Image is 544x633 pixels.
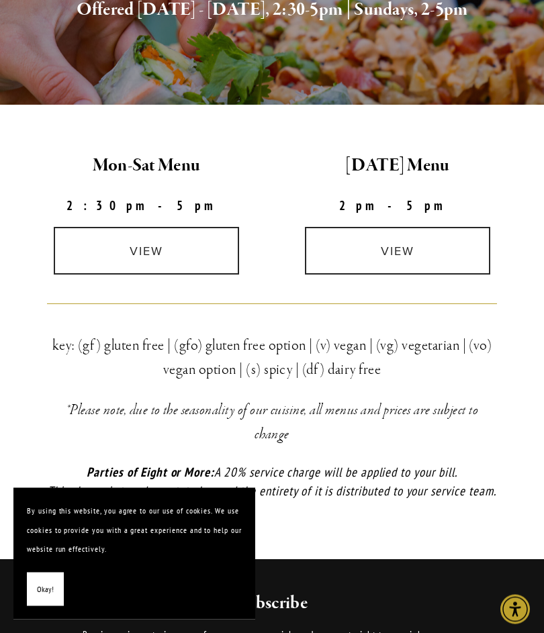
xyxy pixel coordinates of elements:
div: Accessibility Menu [500,595,530,624]
h2: [DATE] Menu [283,152,512,181]
span: Okay! [37,580,54,599]
a: view [305,228,490,275]
strong: 2:30pm-5pm [66,198,226,214]
h3: key: (gf) gluten free | (gfo) gluten free option | (v) vegan | (vg) vegetarian | (vo) vegan optio... [47,334,497,383]
h2: Mon-Sat Menu [32,152,261,181]
em: A 20% service charge will be applied to your bill. This charge is taxed per state law and the ent... [48,465,496,500]
em: Parties of Eight or More: [87,465,214,481]
p: By using this website, you agree to our use of cookies. We use cookies to provide you with a grea... [27,501,242,559]
h2: Subscribe [81,592,463,616]
a: view [54,228,239,275]
section: Cookie banner [13,488,255,620]
button: Okay! [27,573,64,607]
em: *Please note, due to the seasonality of our cuisine, all menus and prices are subject to change [66,401,482,444]
strong: 2pm-5pm [339,198,456,214]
